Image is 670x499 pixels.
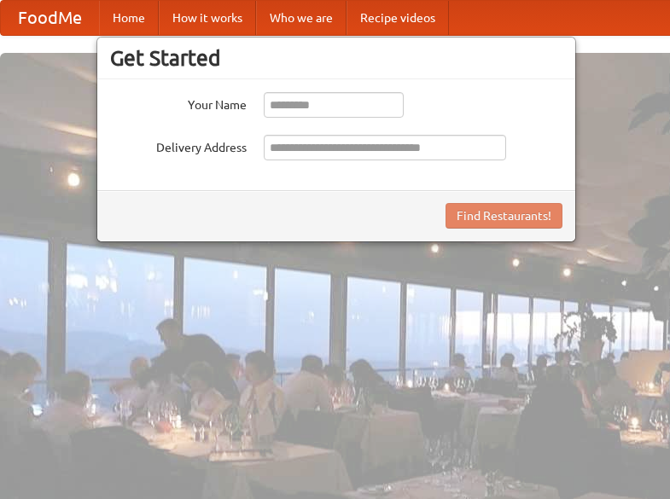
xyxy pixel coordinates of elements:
[347,1,449,35] a: Recipe videos
[256,1,347,35] a: Who we are
[159,1,256,35] a: How it works
[110,135,247,156] label: Delivery Address
[446,203,562,229] button: Find Restaurants!
[110,92,247,113] label: Your Name
[99,1,159,35] a: Home
[1,1,99,35] a: FoodMe
[110,45,562,71] h3: Get Started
